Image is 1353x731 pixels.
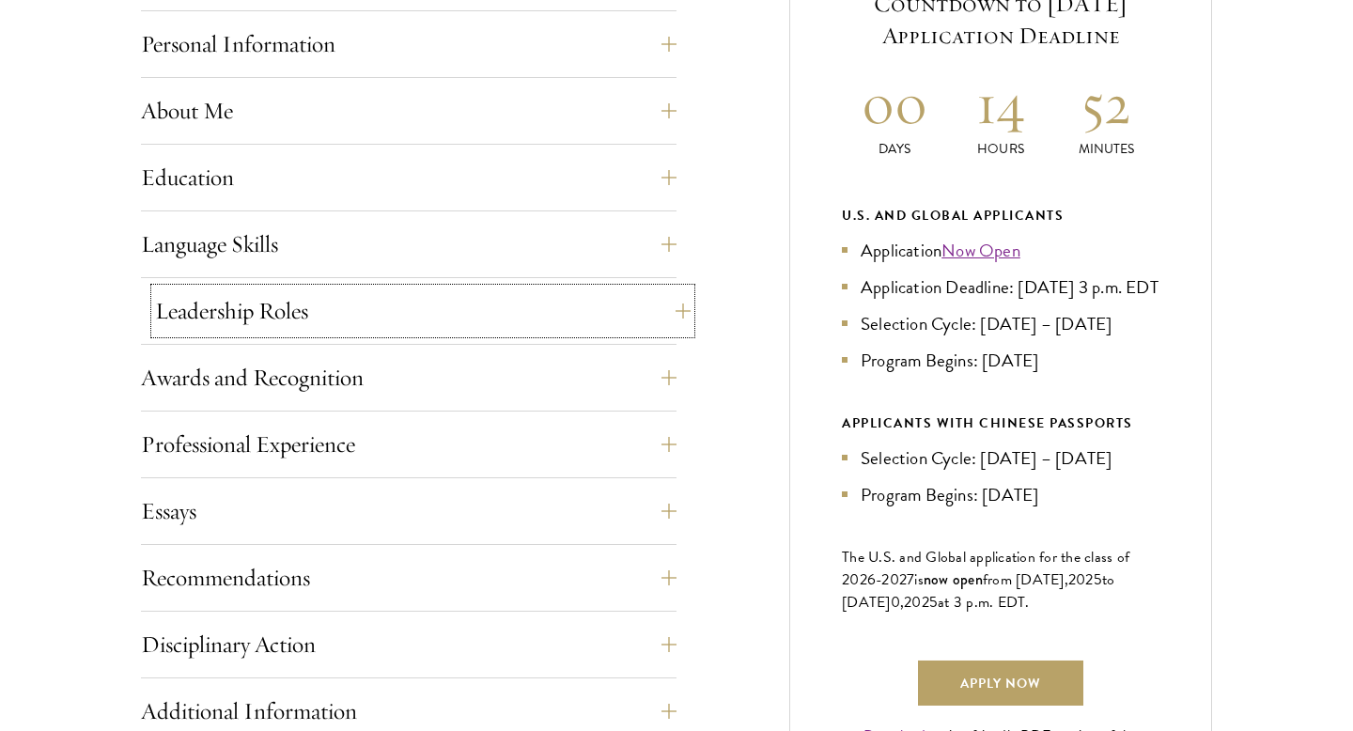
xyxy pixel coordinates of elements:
[141,622,676,667] button: Disciplinary Action
[1094,568,1102,591] span: 5
[842,273,1159,301] li: Application Deadline: [DATE] 3 p.m. EDT
[842,481,1159,508] li: Program Begins: [DATE]
[983,568,1068,591] span: from [DATE],
[929,591,938,614] span: 5
[1053,139,1159,159] p: Minutes
[914,568,924,591] span: is
[842,546,1129,591] span: The U.S. and Global application for the class of 202
[842,310,1159,337] li: Selection Cycle: [DATE] – [DATE]
[904,591,929,614] span: 202
[938,591,1030,614] span: at 3 p.m. EDT.
[924,568,983,590] span: now open
[141,22,676,67] button: Personal Information
[141,355,676,400] button: Awards and Recognition
[842,347,1159,374] li: Program Begins: [DATE]
[842,444,1159,472] li: Selection Cycle: [DATE] – [DATE]
[141,88,676,133] button: About Me
[907,568,914,591] span: 7
[842,568,1114,614] span: to [DATE]
[842,237,1159,264] li: Application
[842,204,1159,227] div: U.S. and Global Applicants
[891,591,900,614] span: 0
[141,422,676,467] button: Professional Experience
[948,69,1054,139] h2: 14
[141,222,676,267] button: Language Skills
[842,139,948,159] p: Days
[900,591,904,614] span: ,
[141,489,676,534] button: Essays
[842,69,948,139] h2: 00
[842,412,1159,435] div: APPLICANTS WITH CHINESE PASSPORTS
[948,139,1054,159] p: Hours
[867,568,876,591] span: 6
[941,237,1020,264] a: Now Open
[155,288,691,334] button: Leadership Roles
[141,155,676,200] button: Education
[1053,69,1159,139] h2: 52
[876,568,907,591] span: -202
[1068,568,1094,591] span: 202
[918,661,1083,706] a: Apply Now
[141,555,676,600] button: Recommendations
